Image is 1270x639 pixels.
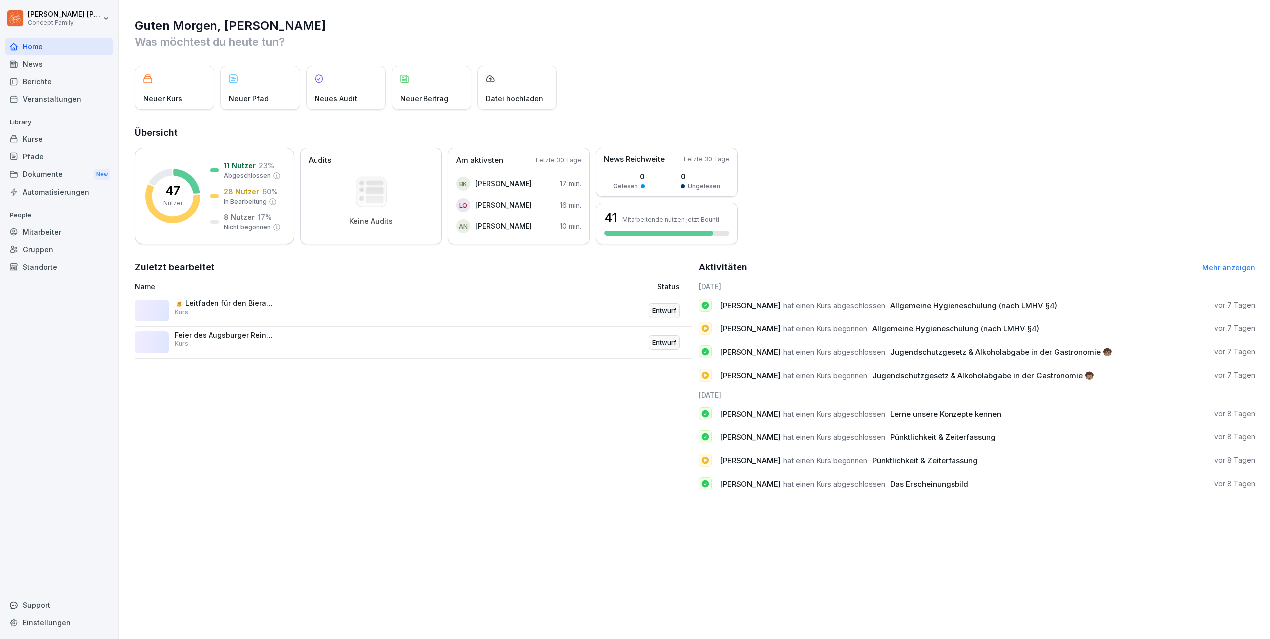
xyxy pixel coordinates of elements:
p: 28 Nutzer [224,186,259,197]
div: Support [5,596,113,614]
h3: 41 [604,210,617,226]
p: Abgeschlossen [224,171,271,180]
div: LQ [456,198,470,212]
p: Concept Family [28,19,101,26]
span: hat einen Kurs begonnen [783,456,867,465]
p: vor 7 Tagen [1214,370,1255,380]
p: vor 8 Tagen [1214,479,1255,489]
p: Mitarbeitende nutzen jetzt Bounti [622,216,719,223]
p: Entwurf [652,306,676,316]
p: Status [657,281,680,292]
span: Lerne unsere Konzepte kennen [890,409,1001,419]
p: Kurs [175,339,188,348]
p: Nicht begonnen [224,223,271,232]
p: vor 7 Tagen [1214,323,1255,333]
p: Keine Audits [349,217,393,226]
a: Berichte [5,73,113,90]
h2: Übersicht [135,126,1255,140]
div: Dokumente [5,165,113,184]
span: [PERSON_NAME] [720,347,781,357]
p: Nutzer [163,199,183,208]
p: [PERSON_NAME] [PERSON_NAME] [28,10,101,19]
span: hat einen Kurs begonnen [783,371,867,380]
p: Was möchtest du heute tun? [135,34,1255,50]
span: [PERSON_NAME] [720,301,781,310]
a: Feier des Augsburger Reinheitsgebots und BrauereikulturKursEntwurf [135,327,692,359]
p: 8 Nutzer [224,212,255,222]
p: Entwurf [652,338,676,348]
div: New [94,169,110,180]
a: News [5,55,113,73]
p: Kurs [175,308,188,317]
p: 0 [613,171,645,182]
a: Mehr anzeigen [1202,263,1255,272]
a: Kurse [5,130,113,148]
h2: Aktivitäten [699,260,747,274]
a: Automatisierungen [5,183,113,201]
a: DokumenteNew [5,165,113,184]
p: Audits [309,155,331,166]
span: hat einen Kurs abgeschlossen [783,409,885,419]
span: hat einen Kurs abgeschlossen [783,432,885,442]
p: Neues Audit [315,93,357,104]
p: 23 % [259,160,274,171]
p: vor 7 Tagen [1214,347,1255,357]
p: Ungelesen [688,182,720,191]
a: Einstellungen [5,614,113,631]
span: Das Erscheinungsbild [890,479,968,489]
a: Gruppen [5,241,113,258]
span: Jugendschutzgesetz & Alkoholabgabe in der Gastronomie 🧒🏽 [872,371,1094,380]
p: 17 min. [560,178,581,189]
p: Neuer Beitrag [400,93,448,104]
span: Jugendschutzgesetz & Alkoholabgabe in der Gastronomie 🧒🏽 [890,347,1112,357]
p: 🍺 Leitfaden für den Bierausschank [175,299,274,308]
p: 47 [165,185,180,197]
p: In Bearbeitung [224,197,267,206]
p: News Reichweite [604,154,665,165]
span: Pünktlichkeit & Zeiterfassung [890,432,996,442]
p: Letzte 30 Tage [536,156,581,165]
span: hat einen Kurs abgeschlossen [783,301,885,310]
p: vor 8 Tagen [1214,409,1255,419]
p: [PERSON_NAME] [475,221,532,231]
span: [PERSON_NAME] [720,324,781,333]
p: vor 8 Tagen [1214,432,1255,442]
span: [PERSON_NAME] [720,371,781,380]
span: hat einen Kurs abgeschlossen [783,479,885,489]
span: [PERSON_NAME] [720,479,781,489]
a: Home [5,38,113,55]
p: vor 7 Tagen [1214,300,1255,310]
a: Standorte [5,258,113,276]
p: 16 min. [560,200,581,210]
p: Name [135,281,490,292]
a: Pfade [5,148,113,165]
p: Neuer Pfad [229,93,269,104]
span: hat einen Kurs abgeschlossen [783,347,885,357]
p: [PERSON_NAME] [475,178,532,189]
h2: Zuletzt bearbeitet [135,260,692,274]
p: Datei hochladen [486,93,543,104]
span: Allgemeine Hygieneschulung (nach LMHV §4) [872,324,1039,333]
a: Mitarbeiter [5,223,113,241]
div: BK [456,177,470,191]
p: 10 min. [560,221,581,231]
p: [PERSON_NAME] [475,200,532,210]
p: Neuer Kurs [143,93,182,104]
h1: Guten Morgen, [PERSON_NAME] [135,18,1255,34]
span: hat einen Kurs begonnen [783,324,867,333]
p: Library [5,114,113,130]
p: 17 % [258,212,272,222]
div: AN [456,219,470,233]
p: 11 Nutzer [224,160,256,171]
a: Veranstaltungen [5,90,113,107]
p: Letzte 30 Tage [684,155,729,164]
